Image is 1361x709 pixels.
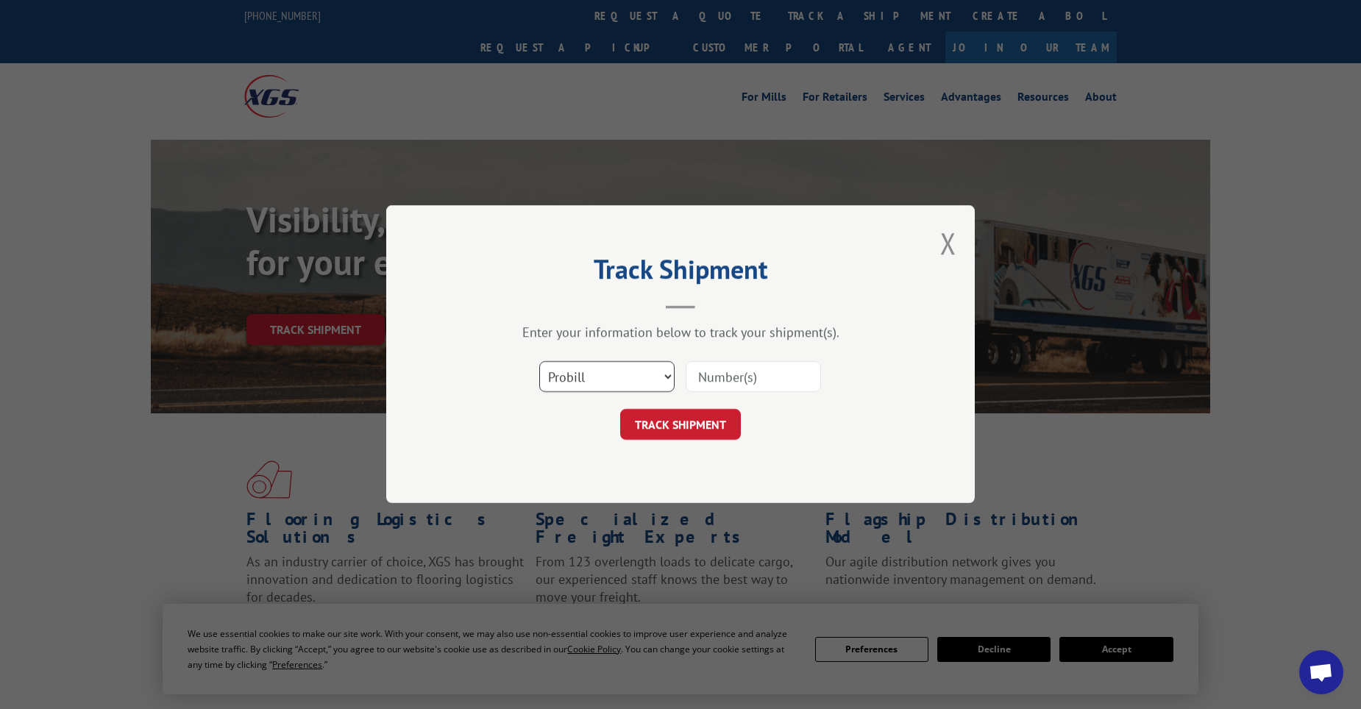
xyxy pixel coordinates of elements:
input: Number(s) [686,362,821,393]
div: Enter your information below to track your shipment(s). [460,324,901,341]
h2: Track Shipment [460,259,901,287]
div: Open chat [1299,650,1343,694]
button: Close modal [940,224,956,263]
button: TRACK SHIPMENT [620,410,741,441]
